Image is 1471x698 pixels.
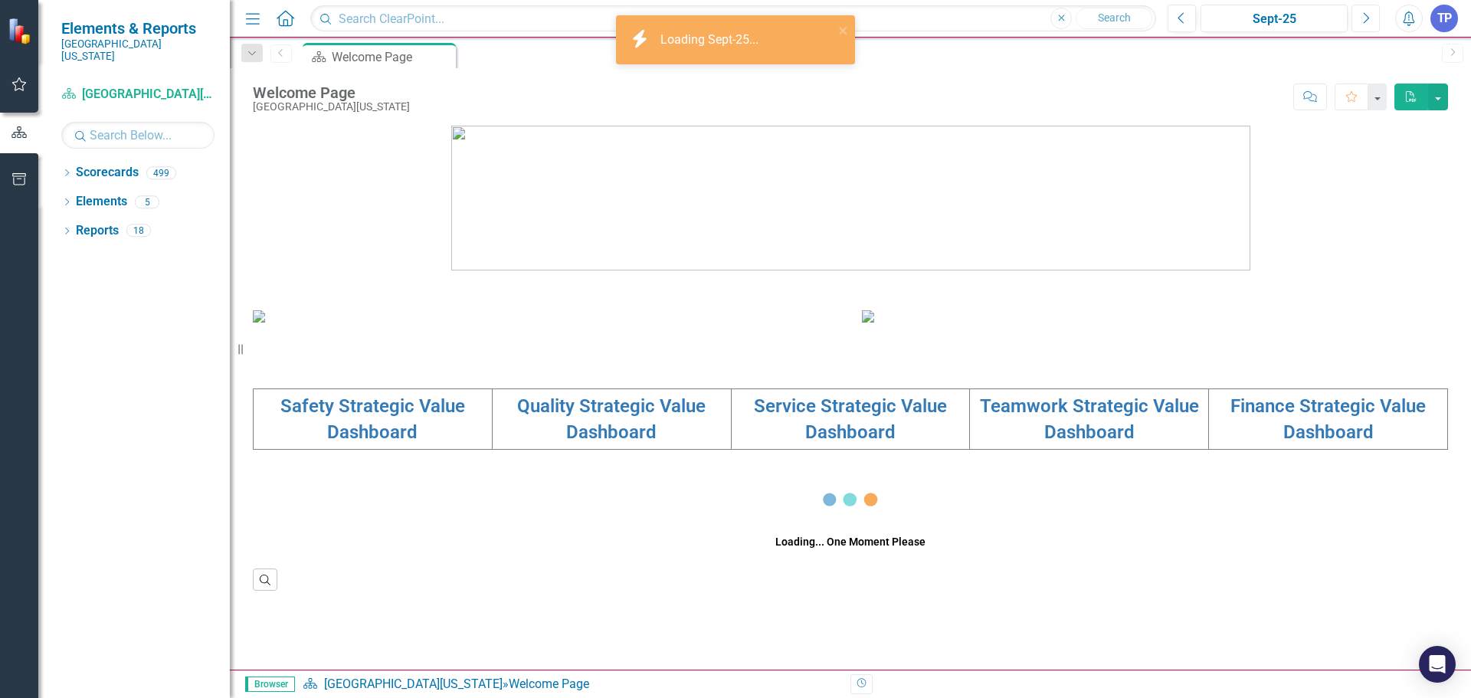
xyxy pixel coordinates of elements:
div: 5 [135,195,159,208]
button: Search [1076,8,1152,29]
small: [GEOGRAPHIC_DATA][US_STATE] [61,38,215,63]
div: Open Intercom Messenger [1419,646,1456,683]
a: [GEOGRAPHIC_DATA][US_STATE] [61,86,215,103]
img: ClearPoint Strategy [6,16,35,45]
div: Loading Sept-25... [660,31,762,49]
div: Welcome Page [253,84,410,101]
a: Elements [76,193,127,211]
button: close [838,21,849,39]
a: Finance Strategic Value Dashboard [1230,395,1426,443]
img: download%20somc%20strategic%20values%20v2.png [862,310,874,323]
div: 18 [126,224,151,238]
img: download%20somc%20mission%20vision.png [253,310,265,323]
span: Browser [245,677,295,692]
button: Sept-25 [1201,5,1348,32]
a: Quality Strategic Value Dashboard [517,395,706,443]
input: Search ClearPoint... [310,5,1156,32]
div: Loading... One Moment Please [775,534,926,549]
div: Welcome Page [332,48,452,67]
a: Reports [76,222,119,240]
button: TP [1430,5,1458,32]
a: Safety Strategic Value Dashboard [280,395,465,443]
div: Welcome Page [509,677,589,691]
a: Service Strategic Value Dashboard [754,395,947,443]
img: download%20somc%20logo%20v2.png [451,126,1250,270]
div: [GEOGRAPHIC_DATA][US_STATE] [253,101,410,113]
span: Search [1098,11,1131,24]
span: Elements & Reports [61,19,215,38]
div: » [303,676,839,693]
div: 499 [146,166,176,179]
a: Scorecards [76,164,139,182]
div: Sept-25 [1206,10,1342,28]
input: Search Below... [61,122,215,149]
a: [GEOGRAPHIC_DATA][US_STATE] [324,677,503,691]
a: Teamwork Strategic Value Dashboard [980,395,1199,443]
